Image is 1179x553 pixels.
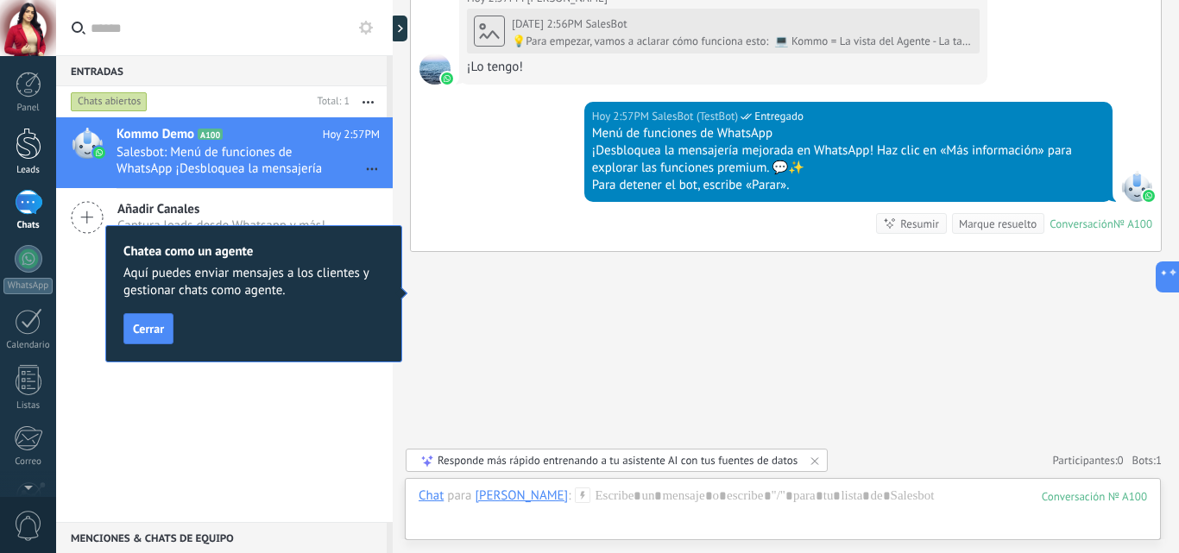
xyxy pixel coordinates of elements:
img: waba.svg [1143,190,1155,202]
button: Más [350,86,387,117]
div: Menciones & Chats de equipo [56,522,387,553]
a: Participantes:0 [1052,453,1123,468]
div: Marque resuelto [959,216,1037,232]
img: waba.svg [441,72,453,85]
span: juliana Sanin [419,53,451,85]
div: Total: 1 [311,93,350,110]
img: waba.svg [93,147,105,159]
div: Menú de funciones de WhatsApp [592,125,1105,142]
div: № A100 [1113,217,1152,231]
span: Entregado [754,108,804,125]
span: Cerrar [133,323,164,335]
span: 1 [1156,453,1162,468]
span: Hoy 2:57PM [323,126,380,143]
span: Añadir Canales [117,201,325,217]
div: juliana Sanin [475,487,568,503]
div: [DATE] 2:56PM [512,17,585,31]
span: SalesBot [1121,171,1152,202]
span: Captura leads desde Whatsapp y más! [117,217,325,234]
span: 0 [1118,453,1124,468]
div: Correo [3,456,54,468]
span: SalesBot (TestBot) [652,108,738,125]
div: Chats [3,220,54,231]
div: Entradas [56,55,387,86]
div: WhatsApp [3,278,53,294]
div: Hoy 2:57PM [592,108,653,125]
div: Listas [3,400,54,412]
div: Panel [3,103,54,114]
div: 💡Para empezar, vamos a aclarar cómo funciona esto: 💻 Kommo = La vista del Agente - La tarjeta de ... [512,35,973,48]
span: Bots: [1132,453,1162,468]
div: Chats abiertos [71,91,148,112]
span: : [568,487,571,505]
span: Aquí puedes enviar mensajes a los clientes y gestionar chats como agente. [123,265,384,299]
span: SalesBot [585,16,627,31]
div: Para detener el bot, escribe «Parar». [592,177,1105,194]
a: Kommo Demo A100 Hoy 2:57PM Salesbot: Menú de funciones de WhatsApp ¡Desbloquea la mensajería mejo... [56,117,393,188]
button: Cerrar [123,313,173,344]
span: para [447,487,471,505]
div: 100 [1042,489,1147,504]
div: ¡Desbloquea la mensajería mejorada en WhatsApp! Haz clic en «Más información» para explorar las f... [592,142,1105,177]
div: Leads [3,165,54,176]
div: Calendario [3,340,54,351]
span: A100 [198,129,223,140]
span: Kommo Demo [117,126,194,143]
div: Resumir [900,216,939,232]
span: Salesbot: Menú de funciones de WhatsApp ¡Desbloquea la mensajería mejorada en WhatsApp! Haz clic ... [117,144,347,177]
div: Conversación [1050,217,1113,231]
div: Responde más rápido entrenando a tu asistente AI con tus fuentes de datos [438,453,798,468]
div: ¡Lo tengo! [467,59,980,76]
div: Mostrar [390,16,407,41]
h2: Chatea como un agente [123,243,384,260]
